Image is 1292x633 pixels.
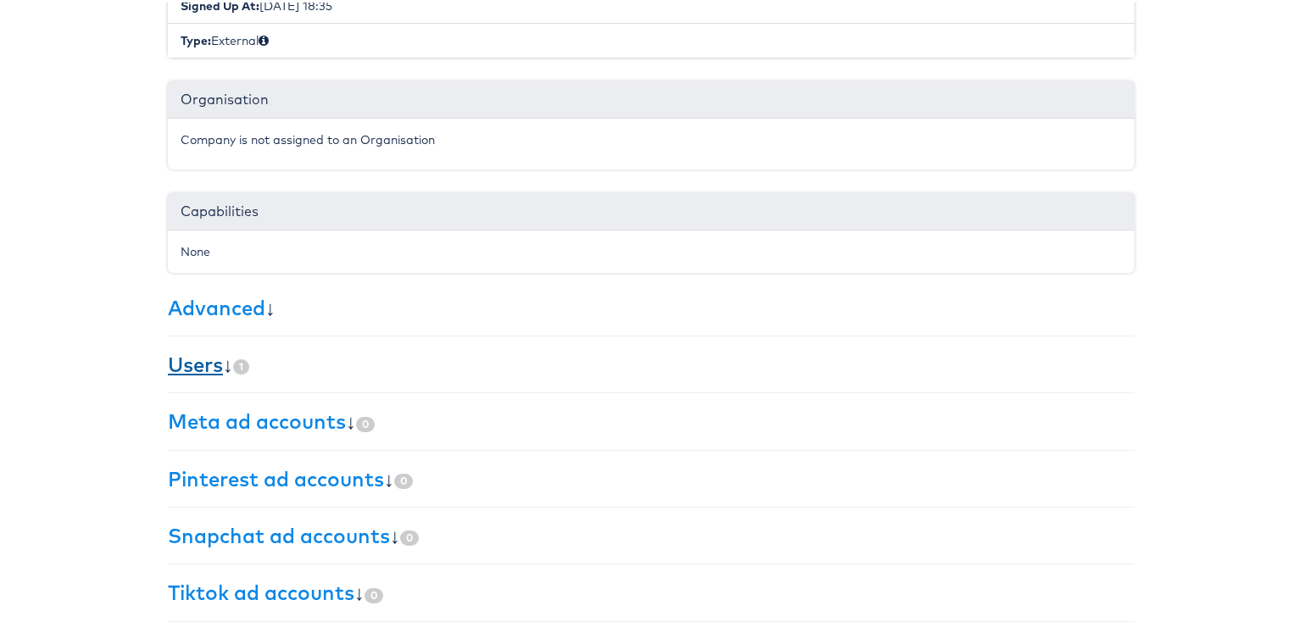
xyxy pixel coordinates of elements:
[181,241,1122,258] div: None
[168,20,1134,55] li: External
[233,357,249,372] span: 1
[168,522,1134,544] h3: ↓
[168,577,354,602] a: Tiktok ad accounts
[259,31,269,46] span: Internal (staff) or External (client)
[365,586,383,601] span: 0
[168,520,390,546] a: Snapchat ad accounts
[168,406,346,431] a: Meta ad accounts
[394,471,413,486] span: 0
[168,294,1134,316] h3: ↓
[168,579,1134,601] h3: ↓
[168,349,223,375] a: Users
[168,79,1134,116] div: Organisation
[168,292,265,318] a: Advanced
[168,408,1134,430] h3: ↓
[168,465,1134,487] h3: ↓
[168,191,1134,228] div: Capabilities
[168,464,384,489] a: Pinterest ad accounts
[356,414,375,430] span: 0
[181,129,1122,146] p: Company is not assigned to an Organisation
[400,528,419,543] span: 0
[181,31,211,46] b: Type:
[168,351,1134,373] h3: ↓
